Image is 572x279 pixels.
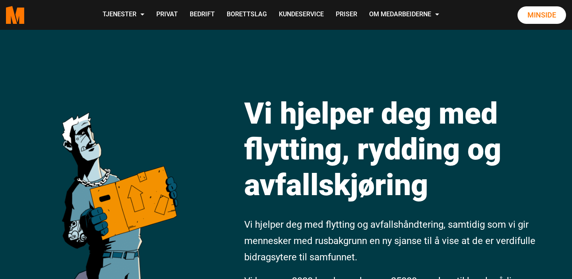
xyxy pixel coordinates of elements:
[244,219,535,263] span: Vi hjelper deg med flytting og avfallshåndtering, samtidig som vi gir mennesker med rusbakgrunn e...
[221,1,273,29] a: Borettslag
[97,1,150,29] a: Tjenester
[518,6,566,24] a: Minside
[330,1,363,29] a: Priser
[273,1,330,29] a: Kundeservice
[244,95,566,203] h1: Vi hjelper deg med flytting, rydding og avfallskjøring
[363,1,445,29] a: Om Medarbeiderne
[184,1,221,29] a: Bedrift
[150,1,184,29] a: Privat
